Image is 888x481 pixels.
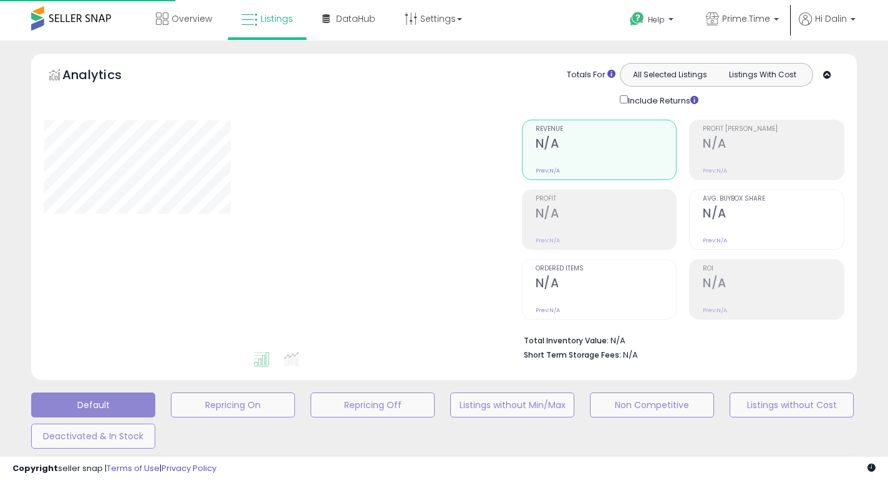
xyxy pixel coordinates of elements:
[703,307,727,314] small: Prev: N/A
[624,67,717,83] button: All Selected Listings
[703,276,844,293] h2: N/A
[536,237,560,244] small: Prev: N/A
[261,12,293,25] span: Listings
[311,393,435,417] button: Repricing Off
[536,126,677,133] span: Revenue
[703,167,727,174] small: Prev: N/A
[536,276,677,293] h2: N/A
[703,196,844,202] span: Avg. Buybox Share
[703,136,844,153] h2: N/A
[12,463,216,475] div: seller snap | |
[524,335,609,346] b: Total Inventory Value:
[703,206,844,223] h2: N/A
[610,93,713,107] div: Include Returns
[703,265,844,272] span: ROI
[703,237,727,244] small: Prev: N/A
[722,12,770,25] span: Prime.Time
[171,12,212,25] span: Overview
[799,12,856,40] a: Hi Dalin
[648,14,665,25] span: Help
[620,2,686,40] a: Help
[62,66,146,87] h5: Analytics
[336,12,375,25] span: DataHub
[815,12,847,25] span: Hi Dalin
[31,424,155,449] button: Deactivated & In Stock
[171,393,295,417] button: Repricing On
[623,349,638,361] span: N/A
[536,206,677,223] h2: N/A
[536,136,677,153] h2: N/A
[12,462,58,474] strong: Copyright
[31,393,155,417] button: Default
[536,265,677,272] span: Ordered Items
[567,69,615,81] div: Totals For
[629,11,645,27] i: Get Help
[703,126,844,133] span: Profit [PERSON_NAME]
[536,196,677,202] span: Profit
[716,67,809,83] button: Listings With Cost
[536,307,560,314] small: Prev: N/A
[536,167,560,174] small: Prev: N/A
[590,393,714,417] button: Non Competitive
[524,350,621,360] b: Short Term Storage Fees:
[450,393,574,417] button: Listings without Min/Max
[524,332,836,347] li: N/A
[730,393,854,417] button: Listings without Cost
